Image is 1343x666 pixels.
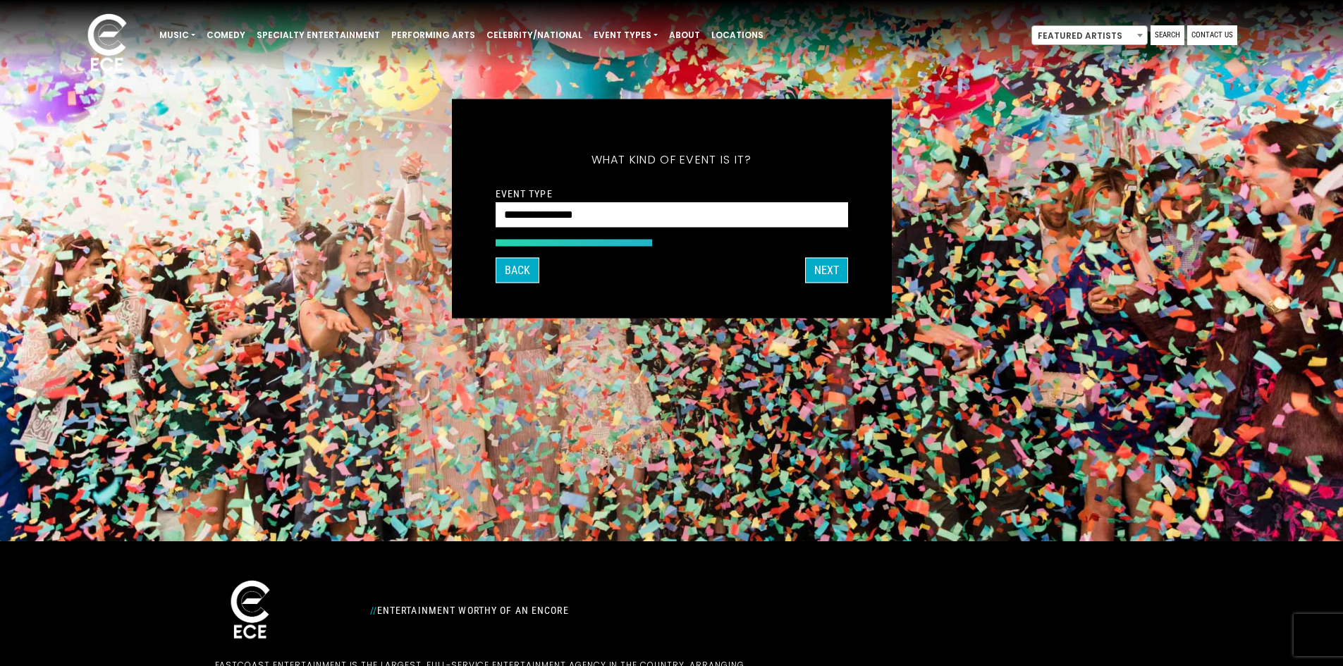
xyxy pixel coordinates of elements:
[72,10,142,78] img: ece_new_logo_whitev2-1.png
[706,23,769,47] a: Locations
[805,257,848,283] button: Next
[370,605,377,616] span: //
[362,599,827,622] div: Entertainment Worthy of an Encore
[1031,25,1148,45] span: Featured Artists
[481,23,588,47] a: Celebrity/National
[663,23,706,47] a: About
[154,23,201,47] a: Music
[496,187,553,199] label: Event Type
[588,23,663,47] a: Event Types
[201,23,251,47] a: Comedy
[1187,25,1237,45] a: Contact Us
[251,23,386,47] a: Specialty Entertainment
[1151,25,1184,45] a: Search
[215,576,286,645] img: ece_new_logo_whitev2-1.png
[496,257,539,283] button: Back
[386,23,481,47] a: Performing Arts
[496,134,848,185] h5: What kind of event is it?
[1032,26,1147,46] span: Featured Artists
